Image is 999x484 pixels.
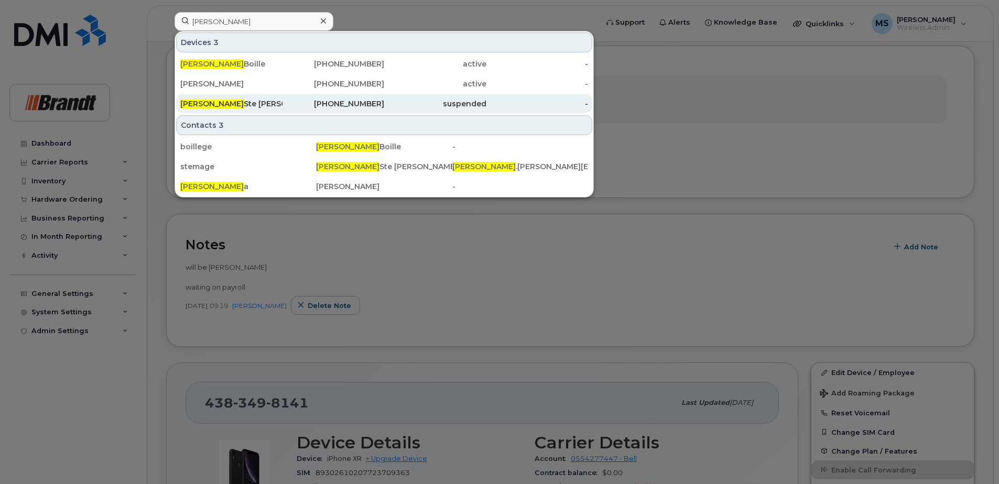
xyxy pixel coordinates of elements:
span: 3 [213,37,219,48]
div: Ste [PERSON_NAME] [180,98,283,109]
div: - [486,98,589,109]
a: [PERSON_NAME]Boille[PHONE_NUMBER]active- [176,54,592,73]
div: boillege [180,141,316,152]
input: Find something... [175,12,333,31]
span: [PERSON_NAME] [180,59,244,69]
div: active [384,59,486,69]
div: .[PERSON_NAME][EMAIL_ADDRESS][PERSON_NAME][DOMAIN_NAME] [452,161,588,172]
div: active [384,79,486,89]
div: [PHONE_NUMBER] [283,79,385,89]
div: suspended [384,98,486,109]
span: [PERSON_NAME] [316,142,379,151]
a: stemage[PERSON_NAME]Ste [PERSON_NAME][PERSON_NAME].[PERSON_NAME][EMAIL_ADDRESS][PERSON_NAME][DOMA... [176,157,592,176]
div: - [486,59,589,69]
div: [PHONE_NUMBER] [283,98,385,109]
a: boillege[PERSON_NAME]Boille- [176,137,592,156]
span: 3 [219,120,224,130]
div: stemage [180,161,316,172]
div: Contacts [176,115,592,135]
span: [PERSON_NAME] [180,99,244,108]
div: Devices [176,32,592,52]
a: [PERSON_NAME]a[PERSON_NAME]- [176,177,592,196]
a: [PERSON_NAME]Ste [PERSON_NAME][PHONE_NUMBER]suspended- [176,94,592,113]
div: [PERSON_NAME] [316,181,452,192]
a: [PERSON_NAME][PHONE_NUMBER]active- [176,74,592,93]
div: Ste [PERSON_NAME] [316,161,452,172]
div: - [486,79,589,89]
div: [PERSON_NAME] [180,79,283,89]
div: - [452,181,588,192]
div: [PHONE_NUMBER] [283,59,385,69]
div: Boille [316,141,452,152]
div: - [452,141,588,152]
span: [PERSON_NAME] [316,162,379,171]
span: [PERSON_NAME] [180,182,244,191]
div: Boille [180,59,283,69]
span: [PERSON_NAME] [452,162,516,171]
div: a [180,181,316,192]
